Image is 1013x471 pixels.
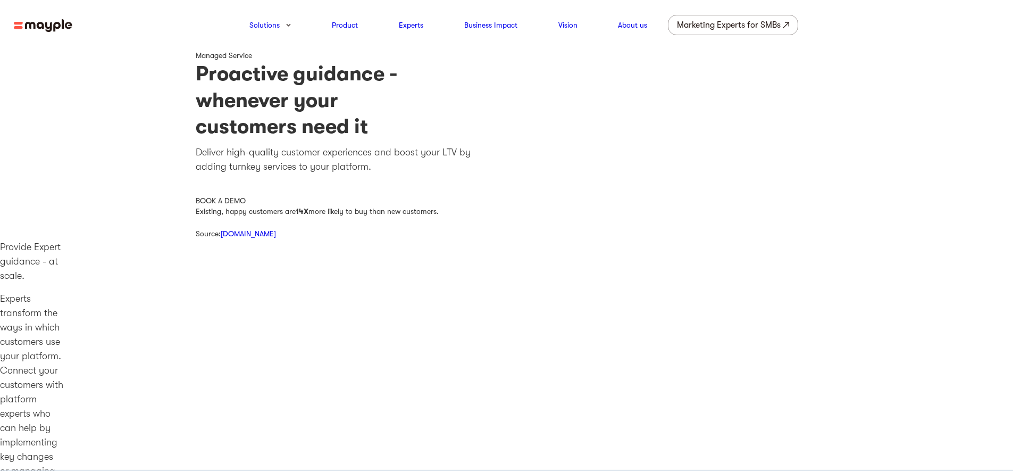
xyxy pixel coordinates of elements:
[14,19,72,32] img: mayple-logo
[558,19,577,31] a: Vision
[196,145,818,174] p: Deliver high-quality customer experiences and boost your LTV by adding turnkey services to your p...
[618,19,647,31] a: About us
[196,61,818,139] h1: Proactive guidance - whenever your customers need it
[286,23,291,27] img: arrow-down
[668,15,798,35] a: Marketing Experts for SMBs
[464,19,517,31] a: Business Impact
[960,420,1013,471] iframe: Chat Widget
[196,195,818,206] div: BOOK A DEMO
[677,18,781,32] div: Marketing Experts for SMBs
[249,19,280,31] a: Solutions
[332,19,358,31] a: Product
[196,50,818,61] div: Managed Service
[196,206,818,240] div: Existing, happy customers are more likely to buy than new customers. Source:
[221,229,276,238] a: [DOMAIN_NAME]
[296,207,308,216] span: 14X
[399,19,423,31] a: Experts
